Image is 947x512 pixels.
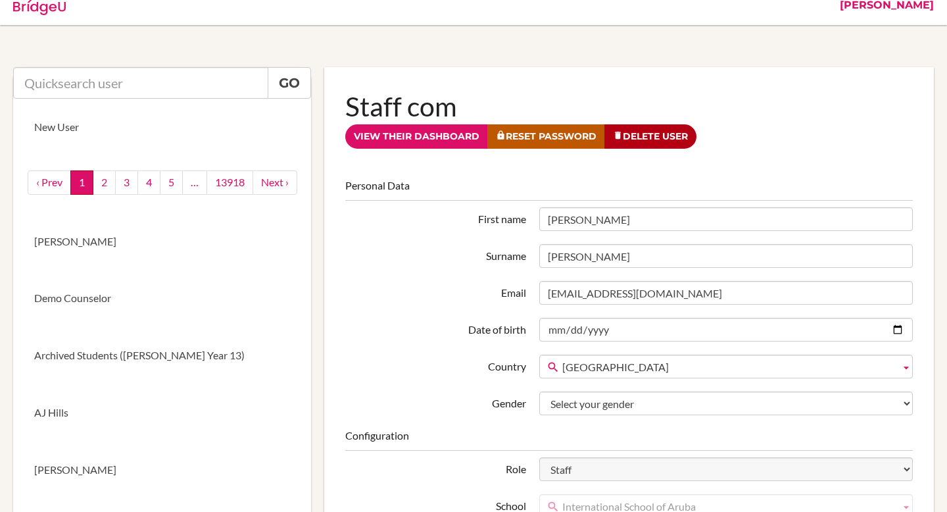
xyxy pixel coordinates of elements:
a: [PERSON_NAME] [13,442,311,499]
label: Date of birth [339,318,532,338]
a: 2 [93,170,116,195]
a: New User [13,99,311,156]
a: View their dashboard [345,124,488,149]
a: Go [268,67,311,99]
label: First name [339,207,532,227]
label: Country [339,355,532,374]
legend: Personal Data [345,178,913,201]
a: 4 [137,170,160,195]
a: Archived Students ([PERSON_NAME] Year 13) [13,327,311,384]
a: 3 [115,170,138,195]
label: Email [339,281,532,301]
a: next [253,170,297,195]
label: Surname [339,244,532,264]
a: 13918 [206,170,253,195]
a: 5 [160,170,183,195]
h1: Staff com [345,88,913,124]
a: … [182,170,207,195]
label: Gender [339,392,532,411]
a: Reset Password [487,124,605,149]
input: Quicksearch user [13,67,268,99]
span: [GEOGRAPHIC_DATA] [562,355,895,379]
a: [PERSON_NAME] [13,213,311,270]
a: AJ Hills [13,384,311,442]
a: ‹ Prev [28,170,71,195]
a: Demo Counselor [13,270,311,327]
a: Delete User [604,124,696,149]
legend: Configuration [345,428,913,451]
label: Role [339,457,532,477]
a: 1 [70,170,93,195]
